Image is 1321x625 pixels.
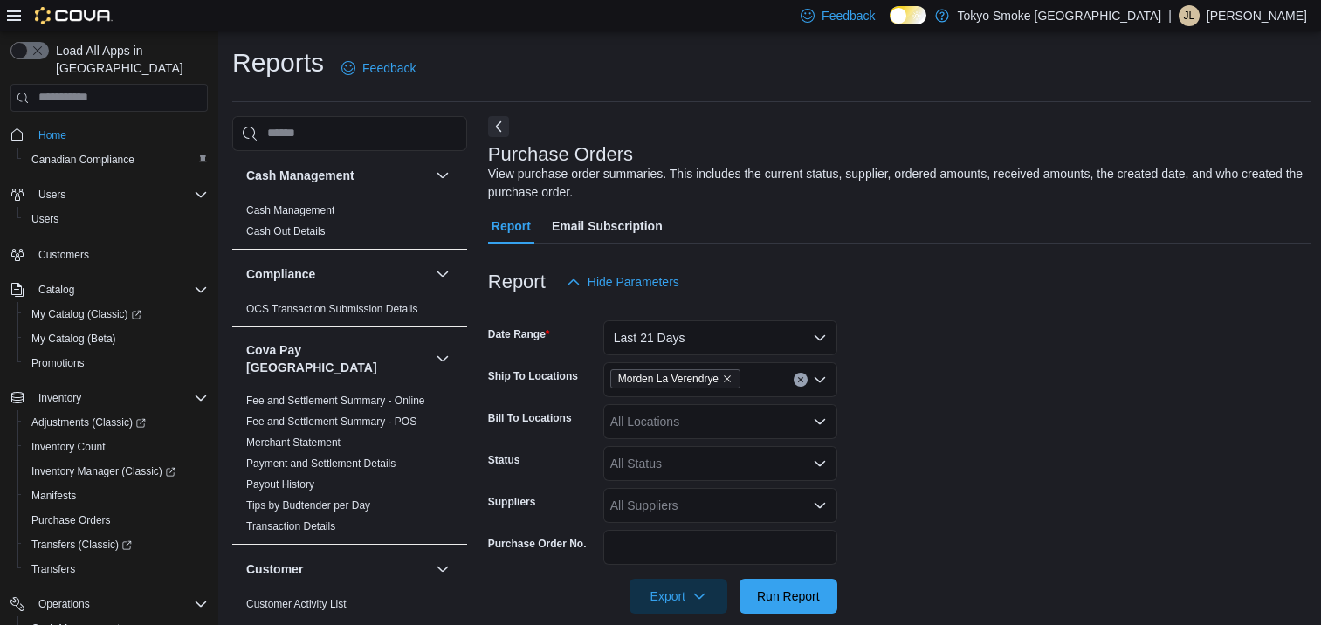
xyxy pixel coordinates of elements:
div: View purchase order summaries. This includes the current status, supplier, ordered amounts, recei... [488,165,1304,202]
span: My Catalog (Beta) [31,332,116,346]
button: Transfers [17,557,215,581]
h3: Purchase Orders [488,144,633,165]
span: Payout History [246,477,314,491]
span: Users [24,209,208,230]
label: Ship To Locations [488,369,578,383]
span: Dark Mode [890,24,891,25]
a: Cash Out Details [246,225,326,237]
button: Remove Morden La Verendrye from selection in this group [722,374,733,384]
span: Run Report [757,587,820,605]
a: Fee and Settlement Summary - Online [246,395,425,407]
span: Feedback [362,59,416,77]
span: Manifests [31,489,76,503]
button: Last 21 Days [603,320,837,355]
span: Tips by Budtender per Day [246,498,370,512]
span: Fee and Settlement Summary - Online [246,394,425,408]
button: Operations [31,594,97,615]
button: Next [488,116,509,137]
label: Purchase Order No. [488,537,587,551]
button: Canadian Compliance [17,148,215,172]
label: Date Range [488,327,550,341]
span: Customers [31,244,208,265]
a: Fee and Settlement Summary - POS [246,416,416,428]
span: Feedback [822,7,875,24]
button: Inventory Count [17,435,215,459]
button: Home [3,122,215,148]
button: Users [31,184,72,205]
a: My Catalog (Classic) [24,304,148,325]
span: Adjustments (Classic) [31,416,146,429]
span: Transfers [31,562,75,576]
button: Compliance [246,265,429,283]
span: Customer Activity List [246,597,347,611]
button: Users [3,182,215,207]
span: Users [38,188,65,202]
button: Catalog [3,278,215,302]
span: Report [492,209,531,244]
label: Status [488,453,520,467]
span: Transfers [24,559,208,580]
div: Jennifer Lamont [1179,5,1200,26]
p: | [1168,5,1172,26]
span: Users [31,212,58,226]
button: Operations [3,592,215,616]
label: Bill To Locations [488,411,572,425]
span: Morden La Verendrye [610,369,740,388]
span: Email Subscription [552,209,663,244]
span: Catalog [38,283,74,297]
button: Clear input [794,373,808,387]
a: Inventory Manager (Classic) [17,459,215,484]
button: Hide Parameters [560,264,686,299]
label: Suppliers [488,495,536,509]
span: My Catalog (Classic) [24,304,208,325]
button: Cash Management [432,165,453,186]
button: My Catalog (Beta) [17,326,215,351]
h1: Reports [232,45,324,80]
span: Cash Management [246,203,334,217]
button: Inventory [3,386,215,410]
a: Canadian Compliance [24,149,141,170]
span: Customers [38,248,89,262]
a: Feedback [334,51,423,86]
button: Cova Pay [GEOGRAPHIC_DATA] [246,341,429,376]
a: My Catalog (Beta) [24,328,123,349]
span: Merchant Statement [246,436,341,450]
span: Inventory Manager (Classic) [31,464,175,478]
span: Canadian Compliance [24,149,208,170]
span: Transfers (Classic) [31,538,132,552]
p: Tokyo Smoke [GEOGRAPHIC_DATA] [958,5,1162,26]
span: Manifests [24,485,208,506]
button: Open list of options [813,415,827,429]
span: Inventory Manager (Classic) [24,461,208,482]
a: Customers [31,244,96,265]
span: Inventory Count [24,436,208,457]
a: Inventory Count [24,436,113,457]
a: Tips by Budtender per Day [246,499,370,512]
div: Cash Management [232,200,467,249]
span: Inventory [38,391,81,405]
span: Promotions [24,353,208,374]
span: Export [640,579,717,614]
button: Cash Management [246,167,429,184]
a: Adjustments (Classic) [17,410,215,435]
button: Open list of options [813,373,827,387]
a: Home [31,125,73,146]
span: Fee and Settlement Summary - POS [246,415,416,429]
span: Load All Apps in [GEOGRAPHIC_DATA] [49,42,208,77]
button: Manifests [17,484,215,508]
a: OCS Transaction Submission Details [246,303,418,315]
a: Payout History [246,478,314,491]
button: Export [630,579,727,614]
button: Purchase Orders [17,508,215,532]
a: Adjustments (Classic) [24,412,153,433]
span: Transfers (Classic) [24,534,208,555]
a: Customer Activity List [246,598,347,610]
h3: Report [488,271,546,292]
a: Promotions [24,353,92,374]
span: Purchase Orders [31,513,111,527]
input: Dark Mode [890,6,926,24]
span: Morden La Verendrye [618,370,719,388]
button: Open list of options [813,457,827,470]
span: Hide Parameters [588,273,679,291]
